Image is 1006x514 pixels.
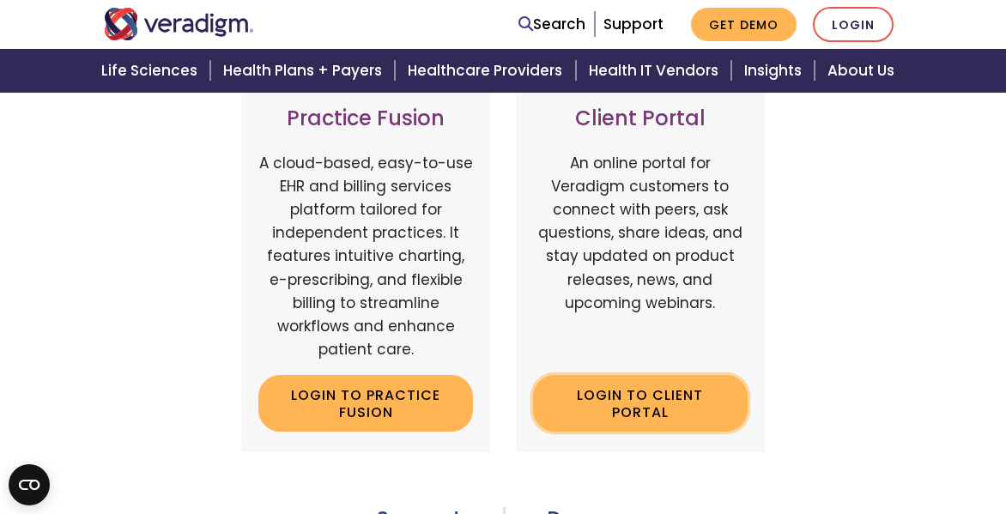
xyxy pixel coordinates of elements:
[603,14,664,34] a: Support
[533,106,748,131] h3: Client Portal
[676,390,985,493] iframe: Drift Chat Widget
[9,464,50,505] button: Open CMP widget
[533,152,748,362] p: An online portal for Veradigm customers to connect with peers, ask questions, share ideas, and st...
[533,375,748,431] a: Login to Client Portal
[397,49,578,93] a: Healthcare Providers
[734,49,817,93] a: Insights
[91,49,213,93] a: Life Sciences
[258,375,473,431] a: Login to Practice Fusion
[258,106,473,131] h3: Practice Fusion
[579,49,734,93] a: Health IT Vendors
[213,49,397,93] a: Health Plans + Payers
[104,8,254,40] img: Veradigm logo
[691,8,797,41] a: Get Demo
[258,152,473,362] p: A cloud-based, easy-to-use EHR and billing services platform tailored for independent practices. ...
[518,13,585,36] a: Search
[813,7,894,42] a: Login
[817,49,915,93] a: About Us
